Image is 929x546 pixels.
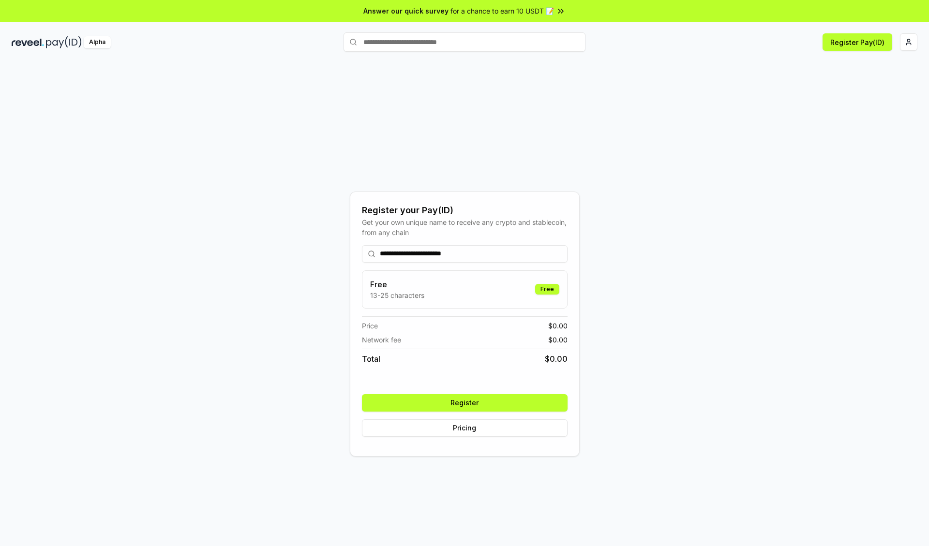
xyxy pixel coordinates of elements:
[12,36,44,48] img: reveel_dark
[46,36,82,48] img: pay_id
[362,394,568,412] button: Register
[823,33,892,51] button: Register Pay(ID)
[362,321,378,331] span: Price
[548,321,568,331] span: $ 0.00
[450,6,554,16] span: for a chance to earn 10 USDT 📝
[362,353,380,365] span: Total
[370,290,424,300] p: 13-25 characters
[362,335,401,345] span: Network fee
[535,284,559,295] div: Free
[370,279,424,290] h3: Free
[362,217,568,237] div: Get your own unique name to receive any crypto and stablecoin, from any chain
[545,353,568,365] span: $ 0.00
[362,419,568,437] button: Pricing
[548,335,568,345] span: $ 0.00
[362,204,568,217] div: Register your Pay(ID)
[84,36,111,48] div: Alpha
[363,6,449,16] span: Answer our quick survey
